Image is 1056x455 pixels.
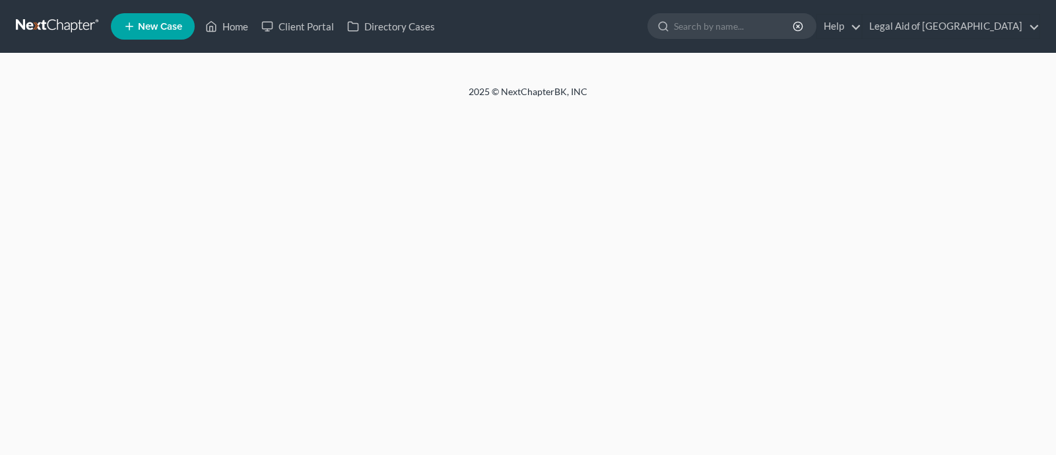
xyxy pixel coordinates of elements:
[255,15,341,38] a: Client Portal
[199,15,255,38] a: Home
[341,15,442,38] a: Directory Cases
[138,22,182,32] span: New Case
[817,15,861,38] a: Help
[152,85,904,109] div: 2025 © NextChapterBK, INC
[674,14,795,38] input: Search by name...
[863,15,1039,38] a: Legal Aid of [GEOGRAPHIC_DATA]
